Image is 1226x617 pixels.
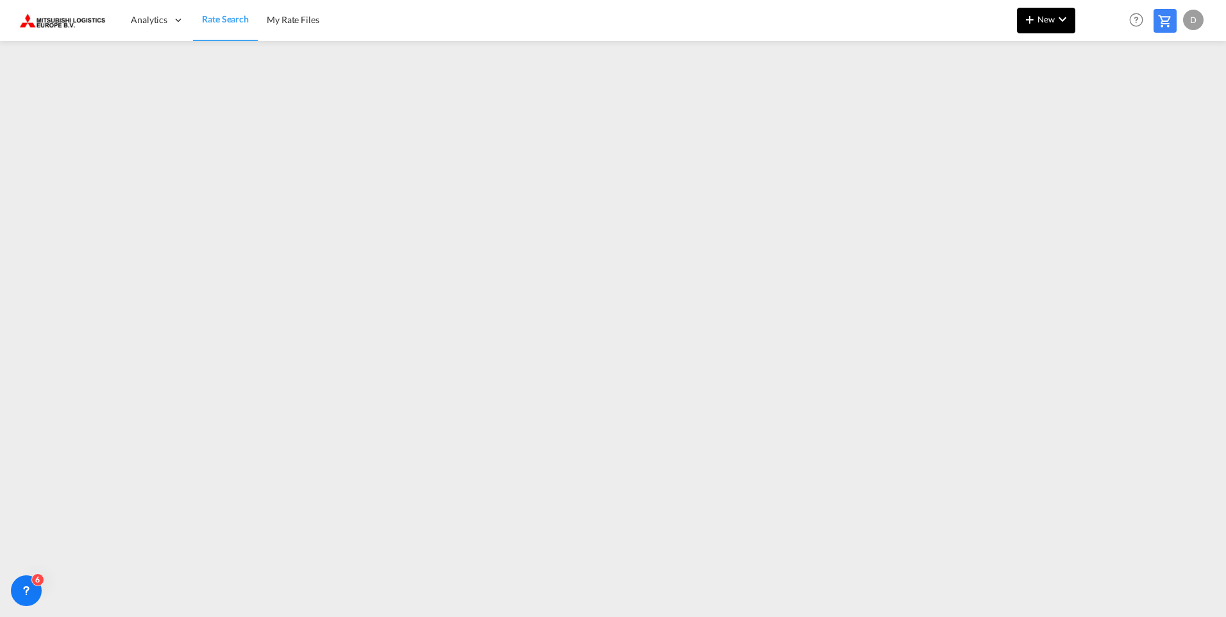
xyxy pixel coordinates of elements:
[1022,12,1037,27] md-icon: icon-plus 400-fg
[131,13,167,26] span: Analytics
[1183,10,1204,30] div: D
[1125,9,1147,31] span: Help
[1022,14,1070,24] span: New
[1017,8,1075,33] button: icon-plus 400-fgNewicon-chevron-down
[1125,9,1154,32] div: Help
[202,13,249,24] span: Rate Search
[1055,12,1070,27] md-icon: icon-chevron-down
[19,6,106,35] img: 0def066002f611f0b450c5c881a5d6ed.png
[267,14,319,25] span: My Rate Files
